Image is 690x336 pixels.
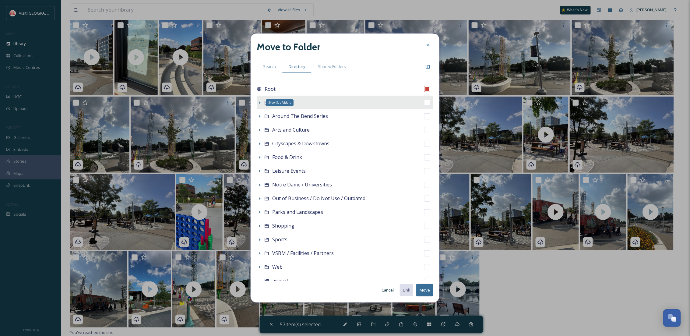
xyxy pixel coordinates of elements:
[272,236,287,243] span: Sports
[272,222,294,229] span: Shopping
[272,277,288,284] span: airport
[400,284,413,296] button: Link
[272,209,323,215] span: Parks and Landscapes
[263,64,276,69] span: Search
[378,284,397,296] button: Cancel
[289,64,305,69] span: Directory
[416,284,433,296] button: Move
[272,126,310,133] span: Arts and Culture
[272,181,332,188] span: Notre Dame / Universities
[266,99,294,106] div: Show Subfolders
[265,85,276,93] span: Root
[663,309,681,327] button: Open Chat
[272,263,283,270] span: Web
[272,113,328,119] span: Around The Bend Series
[272,154,302,161] span: Food & Drink
[318,64,346,69] span: Shared Folders
[272,250,334,256] span: VSBM / Facilities / Partners
[257,40,320,54] h2: Move to Folder
[272,168,306,174] span: Leisure Events
[272,140,329,147] span: Cityscapes & Downtowns
[272,195,365,202] span: Out of Business / Do Not Use / Outdated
